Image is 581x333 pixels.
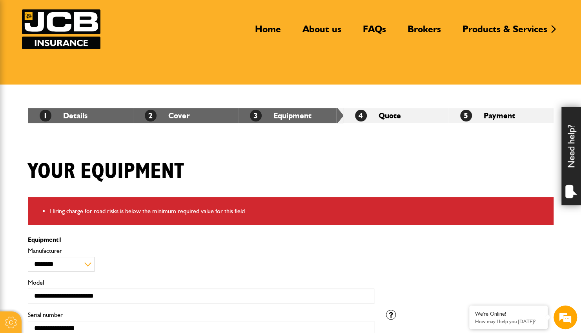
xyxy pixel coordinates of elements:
a: Products & Services [457,23,553,41]
img: JCB Insurance Services logo [22,9,100,49]
a: Home [249,23,287,41]
span: 5 [460,110,472,121]
a: JCB Insurance Services [22,9,100,49]
span: 1 [58,236,62,243]
li: Quote [343,108,448,123]
span: 1 [40,110,51,121]
div: Need help? [561,107,581,205]
a: About us [297,23,347,41]
a: 1Details [40,111,87,120]
li: Payment [448,108,554,123]
a: FAQs [357,23,392,41]
label: Serial number [28,312,374,318]
li: Hiring charge for road risks is below the minimum required value for this field [49,206,548,216]
div: We're Online! [475,311,542,317]
h1: Your equipment [28,158,184,185]
a: Brokers [402,23,447,41]
label: Model [28,280,374,286]
p: Equipment [28,237,374,243]
span: 3 [250,110,262,121]
li: Equipment [238,108,343,123]
span: 4 [355,110,367,121]
label: Manufacturer [28,248,374,254]
p: How may I help you today? [475,318,542,324]
a: 2Cover [145,111,190,120]
span: 2 [145,110,157,121]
